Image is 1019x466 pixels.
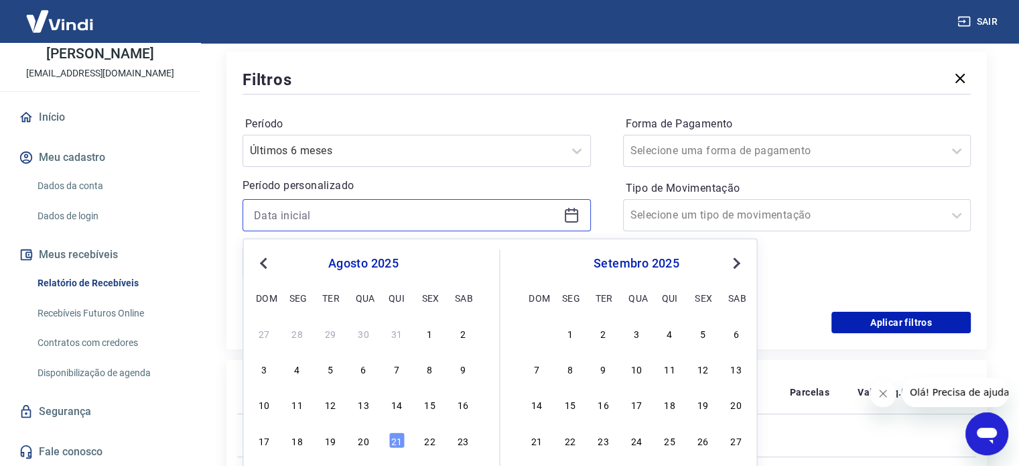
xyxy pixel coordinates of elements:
div: Choose quinta-feira, 7 de agosto de 2025 [389,361,405,377]
label: Tipo de Movimentação [626,180,969,196]
a: Início [16,103,184,132]
div: Choose segunda-feira, 4 de agosto de 2025 [289,361,305,377]
div: Choose segunda-feira, 15 de setembro de 2025 [562,396,578,412]
div: Choose sexta-feira, 19 de setembro de 2025 [695,396,711,412]
div: Choose sexta-feira, 5 de setembro de 2025 [695,325,711,341]
div: sex [421,289,437,305]
div: Choose quarta-feira, 13 de agosto de 2025 [355,396,371,412]
a: Relatório de Recebíveis [32,270,184,297]
div: Choose terça-feira, 29 de julho de 2025 [322,325,338,341]
div: sex [695,289,711,305]
div: seg [289,289,305,305]
div: Choose sábado, 9 de agosto de 2025 [455,361,471,377]
img: Vindi [16,1,103,42]
div: Choose sábado, 13 de setembro de 2025 [728,361,744,377]
div: Choose quarta-feira, 6 de agosto de 2025 [355,361,371,377]
div: Choose sexta-feira, 1 de agosto de 2025 [421,325,437,341]
div: Choose terça-feira, 19 de agosto de 2025 [322,432,338,448]
div: Choose quinta-feira, 4 de setembro de 2025 [662,325,678,341]
p: [PERSON_NAME] [46,47,153,61]
div: Choose terça-feira, 16 de setembro de 2025 [595,396,611,412]
p: [EMAIL_ADDRESS][DOMAIN_NAME] [26,66,174,80]
div: Choose domingo, 3 de agosto de 2025 [256,361,272,377]
div: sab [728,289,744,305]
input: Data inicial [254,205,558,225]
div: Choose quarta-feira, 10 de setembro de 2025 [628,361,644,377]
div: qui [389,289,405,305]
label: Forma de Pagamento [626,116,969,132]
div: Choose domingo, 31 de agosto de 2025 [529,325,545,341]
div: sab [455,289,471,305]
div: Choose segunda-feira, 22 de setembro de 2025 [562,432,578,448]
div: setembro 2025 [527,255,746,272]
div: Choose terça-feira, 12 de agosto de 2025 [322,396,338,412]
div: Choose terça-feira, 5 de agosto de 2025 [322,361,338,377]
div: Choose sexta-feira, 26 de setembro de 2025 [695,432,711,448]
div: ter [595,289,611,305]
button: Meus recebíveis [16,240,184,270]
button: Meu cadastro [16,143,184,172]
iframe: Mensagem da empresa [902,377,1008,407]
div: Choose terça-feira, 9 de setembro de 2025 [595,361,611,377]
p: Período personalizado [243,178,591,194]
div: Choose quarta-feira, 30 de julho de 2025 [355,325,371,341]
div: Choose sábado, 16 de agosto de 2025 [455,396,471,412]
div: Choose domingo, 10 de agosto de 2025 [256,396,272,412]
div: Choose domingo, 21 de setembro de 2025 [529,432,545,448]
div: Choose sexta-feira, 22 de agosto de 2025 [421,432,437,448]
iframe: Botão para abrir a janela de mensagens [965,412,1008,455]
div: Choose segunda-feira, 18 de agosto de 2025 [289,432,305,448]
div: Choose quinta-feira, 14 de agosto de 2025 [389,396,405,412]
div: dom [529,289,545,305]
div: qua [628,289,644,305]
div: Choose quinta-feira, 25 de setembro de 2025 [662,432,678,448]
div: qua [355,289,371,305]
div: Choose terça-feira, 2 de setembro de 2025 [595,325,611,341]
h5: Filtros [243,69,292,91]
a: Segurança [16,397,184,426]
a: Contratos com credores [32,329,184,357]
div: agosto 2025 [254,255,472,272]
button: Sair [955,9,1003,34]
div: Choose segunda-feira, 28 de julho de 2025 [289,325,305,341]
div: qui [662,289,678,305]
iframe: Fechar mensagem [870,380,896,407]
div: Choose quarta-feira, 3 de setembro de 2025 [628,325,644,341]
div: Choose sábado, 23 de agosto de 2025 [455,432,471,448]
p: Parcelas [790,386,829,399]
div: Choose terça-feira, 23 de setembro de 2025 [595,432,611,448]
div: Choose segunda-feira, 11 de agosto de 2025 [289,396,305,412]
div: Choose sábado, 27 de setembro de 2025 [728,432,744,448]
button: Aplicar filtros [831,312,971,333]
div: Choose quarta-feira, 20 de agosto de 2025 [355,432,371,448]
div: Choose sábado, 2 de agosto de 2025 [455,325,471,341]
div: Choose sábado, 20 de setembro de 2025 [728,396,744,412]
a: Disponibilização de agenda [32,359,184,387]
div: Choose quarta-feira, 24 de setembro de 2025 [628,432,644,448]
div: Choose segunda-feira, 8 de setembro de 2025 [562,361,578,377]
div: Choose quarta-feira, 17 de setembro de 2025 [628,396,644,412]
p: Valor Líq. [858,386,901,399]
div: seg [562,289,578,305]
div: Choose domingo, 14 de setembro de 2025 [529,396,545,412]
div: Choose quinta-feira, 31 de julho de 2025 [389,325,405,341]
span: Olá! Precisa de ajuda? [8,9,113,20]
div: Choose segunda-feira, 1 de setembro de 2025 [562,325,578,341]
div: dom [256,289,272,305]
div: Choose sábado, 6 de setembro de 2025 [728,325,744,341]
div: Choose quinta-feira, 21 de agosto de 2025 [389,432,405,448]
div: ter [322,289,338,305]
div: Choose sexta-feira, 8 de agosto de 2025 [421,361,437,377]
button: Previous Month [255,255,271,272]
div: Choose quinta-feira, 18 de setembro de 2025 [662,396,678,412]
div: Choose domingo, 17 de agosto de 2025 [256,432,272,448]
button: Next Month [728,255,744,272]
label: Período [245,116,588,132]
div: Choose domingo, 7 de setembro de 2025 [529,361,545,377]
a: Recebíveis Futuros Online [32,300,184,327]
div: Choose domingo, 27 de julho de 2025 [256,325,272,341]
a: Dados da conta [32,172,184,200]
a: Dados de login [32,202,184,230]
div: Choose sexta-feira, 12 de setembro de 2025 [695,361,711,377]
div: Choose sexta-feira, 15 de agosto de 2025 [421,396,437,412]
